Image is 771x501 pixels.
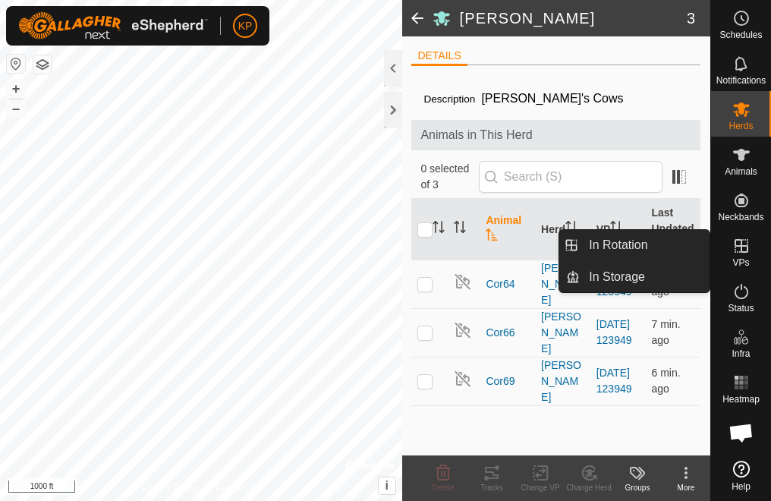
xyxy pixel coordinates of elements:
img: returning off [454,273,472,291]
span: Schedules [719,30,762,39]
a: Help [711,455,771,497]
div: Change Herd [565,482,613,493]
p-sorticon: Activate to sort [486,231,498,243]
span: Cor66 [486,325,515,341]
img: returning off [454,370,472,388]
div: [PERSON_NAME] [541,358,584,405]
span: Heatmap [722,395,760,404]
div: [PERSON_NAME] [541,309,584,357]
span: Sep 1, 2025, 8:33 AM [651,367,680,395]
th: VP [590,199,646,260]
span: Animals in This Herd [420,126,691,144]
p-sorticon: Activate to sort [610,223,622,235]
span: 0 selected of 3 [420,161,478,193]
span: Cor69 [486,373,515,389]
span: Infra [732,349,750,358]
th: Last Updated [645,199,700,260]
span: Herds [729,121,753,131]
span: Notifications [716,76,766,85]
button: Reset Map [7,55,25,73]
li: In Storage [559,262,710,292]
img: returning off [454,321,472,339]
li: DETAILS [411,48,467,66]
a: In Rotation [580,230,710,260]
div: Groups [613,482,662,493]
span: Animals [725,167,757,176]
span: Cor64 [486,276,515,292]
a: [DATE] 123949 [596,367,632,395]
a: In Storage [580,262,710,292]
span: Status [728,304,754,313]
span: In Storage [589,268,645,286]
span: 3 [687,7,695,30]
label: Description [423,93,475,105]
a: [DATE] 123949 [596,318,632,346]
a: Open chat [719,410,764,455]
div: [PERSON_NAME] [541,260,584,308]
p-sorticon: Activate to sort [565,223,577,235]
input: Search (S) [479,161,662,193]
p-sorticon: Activate to sort [433,223,445,235]
img: Gallagher Logo [18,12,208,39]
button: Map Layers [33,55,52,74]
th: Herd [535,199,590,260]
span: Help [732,482,751,491]
div: Change VP [516,482,565,493]
a: Privacy Policy [141,481,198,495]
th: Animal [480,199,535,260]
div: Tracks [467,482,516,493]
li: In Rotation [559,230,710,260]
span: KP [238,18,253,34]
span: i [385,479,388,492]
p-sorticon: Activate to sort [454,223,466,235]
span: Sep 1, 2025, 8:32 AM [651,318,680,346]
span: VPs [732,258,749,267]
a: Contact Us [216,481,260,495]
button: – [7,99,25,118]
button: + [7,80,25,98]
button: i [379,477,395,494]
span: Neckbands [718,213,763,222]
span: Delete [433,484,455,492]
span: In Rotation [589,236,647,254]
h2: [PERSON_NAME] [460,9,687,27]
span: [PERSON_NAME]'s Cows [475,86,629,111]
div: More [662,482,710,493]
